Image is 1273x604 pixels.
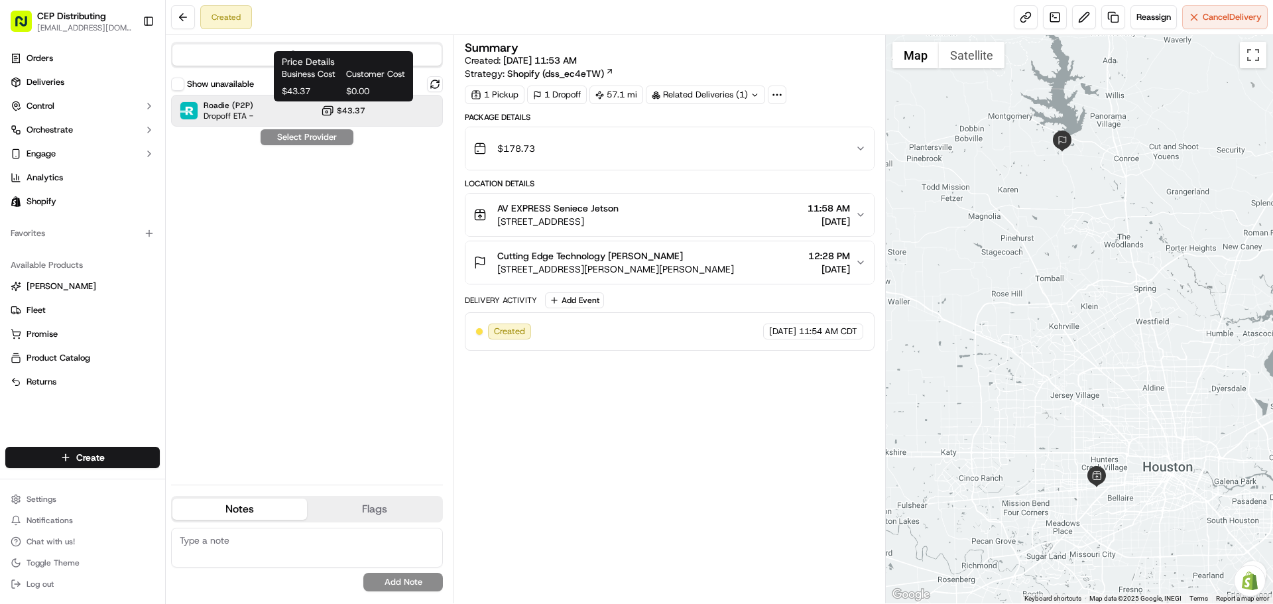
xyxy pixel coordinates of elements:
a: Product Catalog [11,352,154,364]
button: Create [5,447,160,468]
span: [PERSON_NAME] [41,241,107,252]
span: $43.37 [282,86,341,97]
p: Welcome 👋 [13,53,241,74]
span: Customer Cost [346,68,405,80]
button: [PERSON_NAME] [5,276,160,297]
button: Show street map [892,42,939,68]
span: API Documentation [125,296,213,310]
span: • [110,241,115,252]
span: Fleet [27,304,46,316]
div: Location Details [465,178,874,189]
span: Pylon [132,329,160,339]
span: Created: [465,54,577,67]
span: [DATE] [808,263,850,276]
button: Orchestrate [5,119,160,141]
span: [STREET_ADDRESS][PERSON_NAME][PERSON_NAME] [497,263,734,276]
span: Product Catalog [27,352,90,364]
button: Map camera controls [1240,561,1266,587]
button: Control [5,95,160,117]
span: [EMAIL_ADDRESS][DOMAIN_NAME] [37,23,132,33]
span: • [144,206,149,216]
span: 11:58 AM [808,202,850,215]
a: 📗Knowledge Base [8,291,107,315]
span: [DATE] [151,206,178,216]
span: Wisdom [PERSON_NAME] [41,206,141,216]
span: Shopify (dss_ec4eTW) [507,67,604,80]
a: Promise [11,328,154,340]
img: 1736555255976-a54dd68f-1ca7-489b-9aae-adbdc363a1c4 [27,206,37,217]
a: Orders [5,48,160,69]
span: Create [76,451,105,464]
span: AV EXPRESS Seniece Jetson [497,202,619,215]
img: Masood Aslam [13,229,34,250]
span: [DATE] [769,326,796,337]
button: CEP Distributing[EMAIL_ADDRESS][DOMAIN_NAME] [5,5,137,37]
button: Toggle Theme [5,554,160,572]
a: Terms (opens in new tab) [1189,595,1208,602]
span: Business Cost [282,68,341,80]
div: Related Deliveries (1) [646,86,765,104]
span: [DATE] 11:53 AM [503,54,577,66]
button: Fleet [5,300,160,321]
span: Engage [27,148,56,160]
button: Notifications [5,511,160,530]
img: 1736555255976-a54dd68f-1ca7-489b-9aae-adbdc363a1c4 [13,127,37,151]
a: Returns [11,376,154,388]
a: Report a map error [1216,595,1269,602]
span: [PERSON_NAME] [27,280,96,292]
a: Shopify [5,191,160,212]
span: Knowledge Base [27,296,101,310]
img: Wisdom Oko [13,193,34,219]
span: Shopify [27,196,56,208]
span: [STREET_ADDRESS] [497,215,619,228]
span: Deliveries [27,76,64,88]
img: 1736555255976-a54dd68f-1ca7-489b-9aae-adbdc363a1c4 [27,242,37,253]
h1: Price Details [282,55,405,68]
span: Roadie (P2P) [204,100,253,111]
span: Toggle Theme [27,558,80,568]
span: Log out [27,579,54,589]
div: 1 Pickup [465,86,524,104]
span: [DATE] [117,241,145,252]
span: Map data ©2025 Google, INEGI [1089,595,1182,602]
button: Settings [5,490,160,509]
a: Analytics [5,167,160,188]
span: 12:28 PM [808,249,850,263]
button: Log out [5,575,160,593]
span: $43.37 [337,105,365,116]
button: Keyboard shortcuts [1024,594,1081,603]
span: Promise [27,328,58,340]
img: Shopify logo [11,196,21,207]
a: 💻API Documentation [107,291,218,315]
a: Deliveries [5,72,160,93]
span: 11:54 AM CDT [799,326,857,337]
span: $0.00 [346,86,405,97]
span: Analytics [27,172,63,184]
div: 📗 [13,298,24,308]
div: We're available if you need us! [60,140,182,151]
span: Chat with us! [27,536,75,547]
button: Cutting Edge Technology [PERSON_NAME][STREET_ADDRESS][PERSON_NAME][PERSON_NAME]12:28 PM[DATE] [465,241,873,284]
div: 💻 [112,298,123,308]
a: Open this area in Google Maps (opens a new window) [889,586,933,603]
h3: Summary [465,42,518,54]
a: Powered byPylon [93,328,160,339]
button: Promise [5,324,160,345]
span: $178.73 [497,142,535,155]
span: Cancel Delivery [1203,11,1262,23]
button: Start new chat [225,131,241,147]
button: $43.37 [321,104,365,117]
span: Cutting Edge Technology [PERSON_NAME] [497,249,683,263]
button: Chat with us! [5,532,160,551]
button: Show satellite imagery [939,42,1004,68]
button: Add Event [545,292,604,308]
div: 57.1 mi [589,86,643,104]
span: Reassign [1136,11,1171,23]
span: Orchestrate [27,124,73,136]
span: Returns [27,376,56,388]
a: [PERSON_NAME] [11,280,154,292]
div: Past conversations [13,172,89,183]
button: CancelDelivery [1182,5,1268,29]
span: Dropoff ETA - [204,111,253,121]
button: Quotes [172,44,442,66]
